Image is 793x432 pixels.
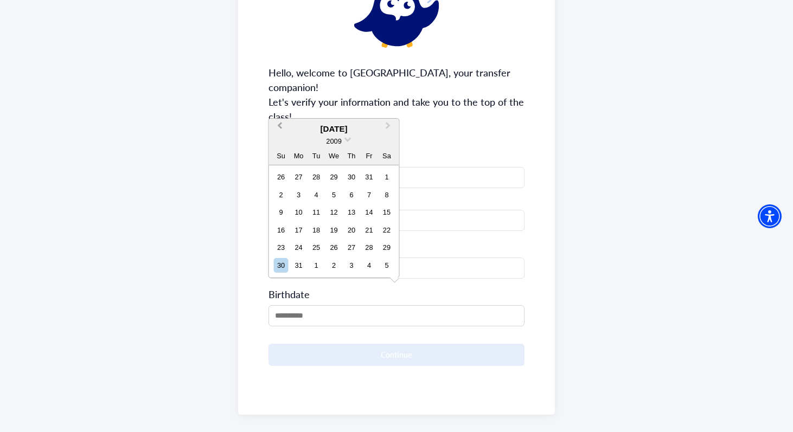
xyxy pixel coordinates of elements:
div: Choose Saturday, August 22nd, 2009 [379,223,394,237]
div: Choose Monday, August 31st, 2009 [291,258,306,273]
button: Next Month [381,120,398,137]
div: Choose Sunday, August 30th, 2009 [274,258,289,273]
div: Choose Saturday, August 1st, 2009 [379,170,394,184]
span: Hello, welcome to [GEOGRAPHIC_DATA], your transfer companion! Let's verify your information and t... [268,65,525,124]
div: Choose Thursday, September 3rd, 2009 [344,258,359,273]
div: Choose Thursday, August 6th, 2009 [344,188,359,202]
div: Choose Saturday, September 5th, 2009 [379,258,394,273]
div: Choose Tuesday, August 4th, 2009 [309,188,323,202]
button: Previous Month [270,120,287,137]
div: Choose Thursday, August 27th, 2009 [344,240,359,255]
div: Choose Friday, July 31st, 2009 [362,170,376,184]
div: Choose Tuesday, September 1st, 2009 [309,258,323,273]
input: MM/DD/YYYY [268,305,525,326]
div: Tu [309,148,323,163]
span: Birthdate [268,287,310,301]
div: Choose Monday, July 27th, 2009 [291,170,306,184]
div: Choose Monday, August 10th, 2009 [291,205,306,220]
div: Choose Friday, September 4th, 2009 [362,258,376,273]
div: Choose Friday, August 28th, 2009 [362,240,376,255]
div: Choose Wednesday, July 29th, 2009 [327,170,341,184]
div: Choose Wednesday, August 5th, 2009 [327,188,341,202]
div: Choose Thursday, August 20th, 2009 [344,223,359,237]
div: Choose Tuesday, July 28th, 2009 [309,170,323,184]
div: Choose Friday, August 21st, 2009 [362,223,376,237]
div: We [327,148,341,163]
div: Choose Wednesday, August 12th, 2009 [327,205,341,220]
div: Accessibility Menu [758,204,782,228]
div: Choose Tuesday, August 18th, 2009 [309,223,323,237]
div: Su [274,148,289,163]
div: Choose Friday, August 7th, 2009 [362,188,376,202]
div: Choose Friday, August 14th, 2009 [362,205,376,220]
div: Choose Sunday, August 9th, 2009 [274,205,289,220]
div: Choose Tuesday, August 11th, 2009 [309,205,323,220]
div: Choose Sunday, August 23rd, 2009 [274,240,289,255]
span: 2009 [326,137,341,145]
div: Th [344,148,359,163]
div: Choose Sunday, August 16th, 2009 [274,223,289,237]
div: Choose Wednesday, September 2nd, 2009 [327,258,341,273]
div: Choose Thursday, August 13th, 2009 [344,205,359,220]
div: Fr [362,148,376,163]
div: Choose Monday, August 17th, 2009 [291,223,306,237]
div: Choose Sunday, August 2nd, 2009 [274,188,289,202]
div: Choose Saturday, August 29th, 2009 [379,240,394,255]
div: Sa [379,148,394,163]
div: Choose Wednesday, August 19th, 2009 [327,223,341,237]
div: Choose Tuesday, August 25th, 2009 [309,240,323,255]
div: Choose Saturday, August 8th, 2009 [379,188,394,202]
div: Choose Thursday, July 30th, 2009 [344,170,359,184]
div: [DATE] [269,123,399,136]
div: Choose Sunday, July 26th, 2009 [274,170,289,184]
div: Choose Saturday, August 15th, 2009 [379,205,394,220]
div: month 2009-08 [272,169,395,274]
div: Choose Wednesday, August 26th, 2009 [327,240,341,255]
div: Mo [291,148,306,163]
div: Choose Monday, August 24th, 2009 [291,240,306,255]
div: Choose Monday, August 3rd, 2009 [291,188,306,202]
